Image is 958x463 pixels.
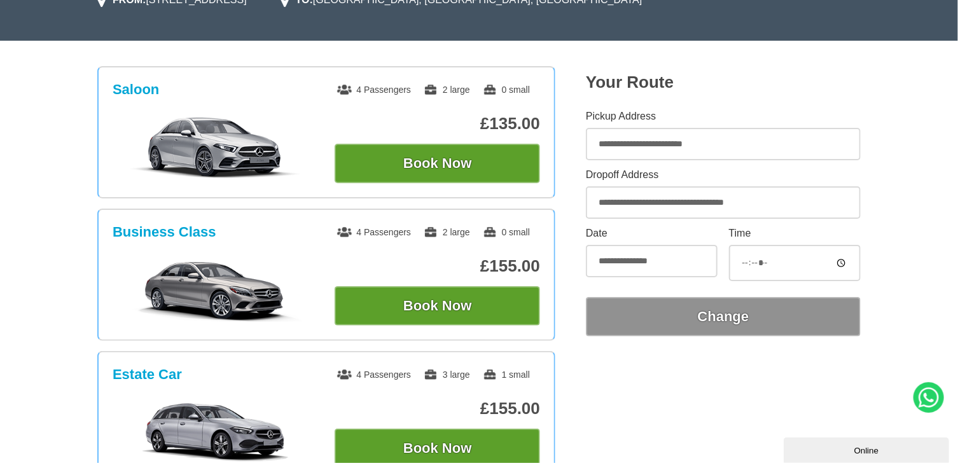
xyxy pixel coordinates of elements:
label: Dropoff Address [586,170,861,180]
span: 4 Passengers [337,227,411,237]
img: Saloon [120,116,311,179]
label: Date [586,228,718,238]
span: 0 small [483,227,530,237]
span: 2 large [424,85,470,95]
h3: Business Class [113,224,216,240]
h3: Estate Car [113,366,182,383]
span: 2 large [424,227,470,237]
span: 0 small [483,85,530,95]
span: 4 Passengers [337,370,411,380]
label: Pickup Address [586,111,861,121]
span: 3 large [424,370,470,380]
button: Book Now [335,286,540,326]
span: 1 small [483,370,530,380]
p: £135.00 [335,114,540,134]
button: Book Now [335,144,540,183]
h2: Your Route [586,73,861,92]
iframe: chat widget [784,435,952,463]
span: 4 Passengers [337,85,411,95]
p: £155.00 [335,399,540,418]
button: Change [586,297,861,336]
label: Time [729,228,861,238]
h3: Saloon [113,81,159,98]
img: Business Class [120,258,311,322]
p: £155.00 [335,256,540,276]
